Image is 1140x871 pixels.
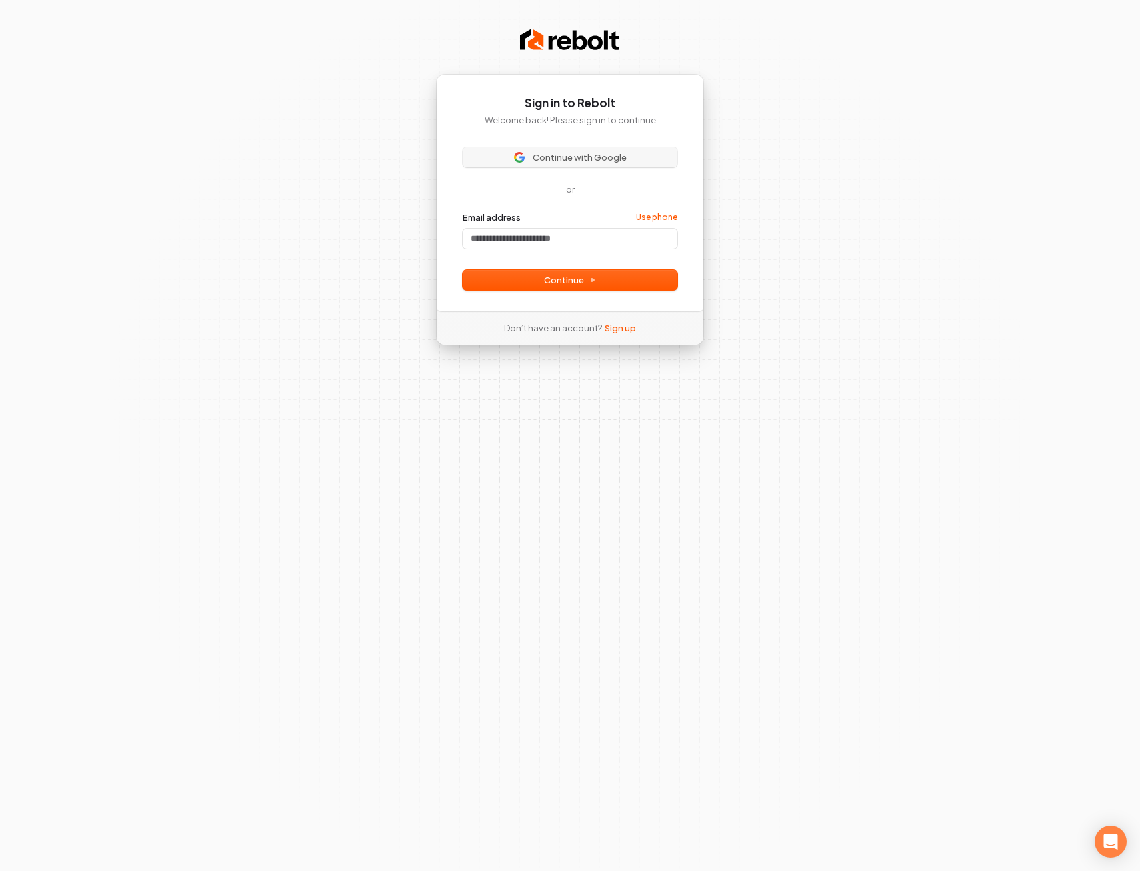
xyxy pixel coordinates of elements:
a: Use phone [636,212,677,223]
span: Don’t have an account? [504,322,602,334]
img: Rebolt Logo [520,27,620,53]
div: Open Intercom Messenger [1095,826,1127,858]
span: Continue with Google [533,151,627,163]
p: Welcome back! Please sign in to continue [463,114,677,126]
img: Sign in with Google [514,152,525,163]
a: Sign up [605,322,636,334]
p: or [566,183,575,195]
button: Continue [463,270,677,290]
h1: Sign in to Rebolt [463,95,677,111]
button: Sign in with GoogleContinue with Google [463,147,677,167]
span: Continue [544,274,596,286]
label: Email address [463,211,521,223]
